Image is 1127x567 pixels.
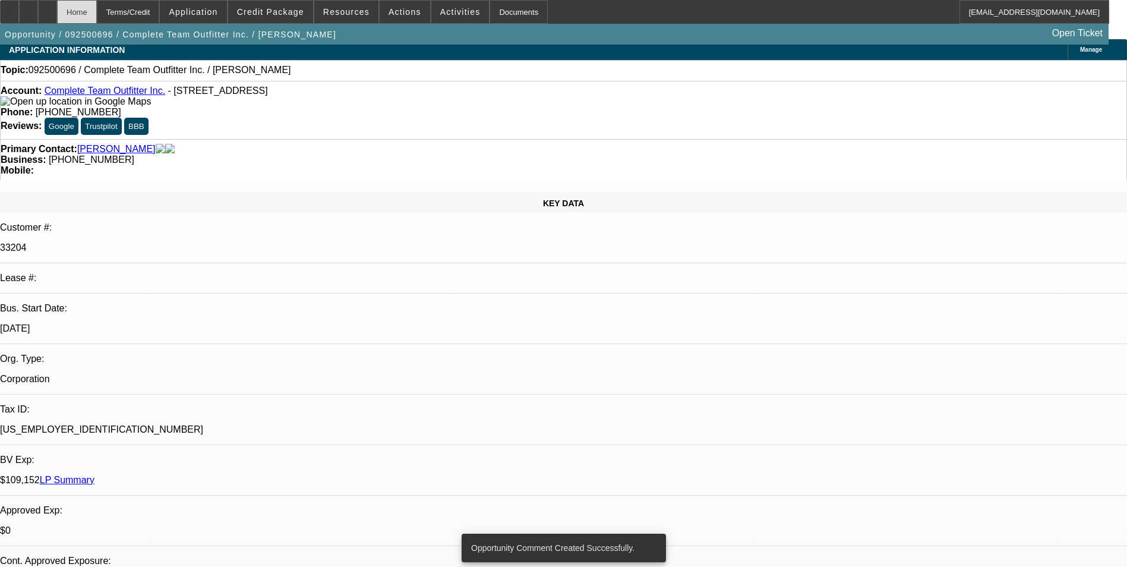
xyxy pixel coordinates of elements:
[1080,46,1102,53] span: Manage
[165,144,175,155] img: linkedin-icon.png
[1,155,46,165] strong: Business:
[160,1,226,23] button: Application
[323,7,370,17] span: Resources
[1,86,42,96] strong: Account:
[440,7,481,17] span: Activities
[169,7,217,17] span: Application
[77,144,156,155] a: [PERSON_NAME]
[314,1,378,23] button: Resources
[1,121,42,131] strong: Reviews:
[431,1,490,23] button: Activities
[124,118,149,135] button: BBB
[168,86,268,96] span: - [STREET_ADDRESS]
[1,165,34,175] strong: Mobile:
[49,155,134,165] span: [PHONE_NUMBER]
[29,65,291,75] span: 092500696 / Complete Team Outfitter Inc. / [PERSON_NAME]
[5,30,336,39] span: Opportunity / 092500696 / Complete Team Outfitter Inc. / [PERSON_NAME]
[81,118,121,135] button: Trustpilot
[45,86,165,96] a: Complete Team Outfitter Inc.
[156,144,165,155] img: facebook-icon.png
[1047,23,1107,43] a: Open Ticket
[36,107,121,117] span: [PHONE_NUMBER]
[1,107,33,117] strong: Phone:
[228,1,313,23] button: Credit Package
[380,1,430,23] button: Actions
[237,7,304,17] span: Credit Package
[462,534,661,562] div: Opportunity Comment Created Successfully.
[9,45,125,55] span: APPLICATION INFORMATION
[45,118,78,135] button: Google
[1,96,151,107] img: Open up location in Google Maps
[40,475,94,485] a: LP Summary
[1,65,29,75] strong: Topic:
[1,144,77,155] strong: Primary Contact:
[1,96,151,106] a: View Google Maps
[543,199,584,208] span: KEY DATA
[389,7,421,17] span: Actions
